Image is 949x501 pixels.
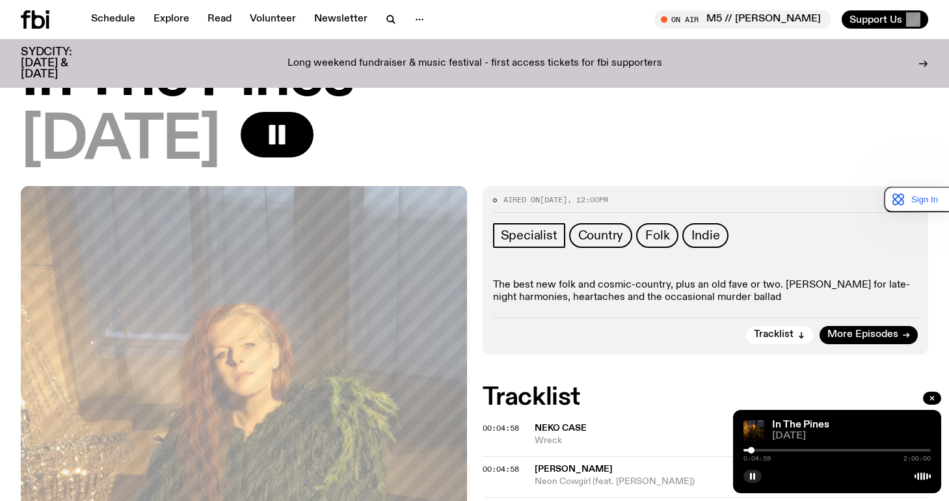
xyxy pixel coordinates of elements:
[306,10,375,29] a: Newsletter
[483,464,519,474] span: 00:04:58
[746,326,813,344] button: Tracklist
[578,228,624,243] span: Country
[483,425,519,432] button: 00:04:58
[842,10,928,29] button: Support Us
[483,466,519,473] button: 00:04:58
[849,14,902,25] span: Support Us
[540,195,567,205] span: [DATE]
[772,431,931,441] span: [DATE]
[21,112,220,170] span: [DATE]
[682,223,728,248] a: Indie
[820,326,918,344] a: More Episodes
[636,223,678,248] a: Folk
[654,10,831,29] button: On AirM5 // [PERSON_NAME]
[242,10,304,29] a: Volunteer
[743,455,771,462] span: 0:04:59
[287,58,662,70] p: Long weekend fundraiser & music festival - first access tickets for fbi supporters
[569,223,633,248] a: Country
[493,279,918,304] p: The best new folk and cosmic-country, plus an old fave or two. [PERSON_NAME] for late-night harmo...
[501,228,557,243] span: Specialist
[535,465,613,474] span: [PERSON_NAME]
[535,424,587,433] span: Neko Case
[21,47,104,80] h3: SYDCITY: [DATE] & [DATE]
[772,420,829,430] a: In The Pines
[535,435,929,447] span: Wreck
[83,10,143,29] a: Schedule
[535,476,929,488] span: Neon Cowgirl (feat. [PERSON_NAME])
[754,330,794,340] span: Tracklist
[483,386,929,409] h2: Tracklist
[21,48,928,107] h1: In The Pines
[903,455,931,462] span: 2:00:00
[645,228,669,243] span: Folk
[483,423,519,433] span: 00:04:58
[493,223,565,248] a: Specialist
[146,10,197,29] a: Explore
[827,330,898,340] span: More Episodes
[503,195,540,205] span: Aired on
[691,228,719,243] span: Indie
[567,195,608,205] span: , 12:00pm
[200,10,239,29] a: Read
